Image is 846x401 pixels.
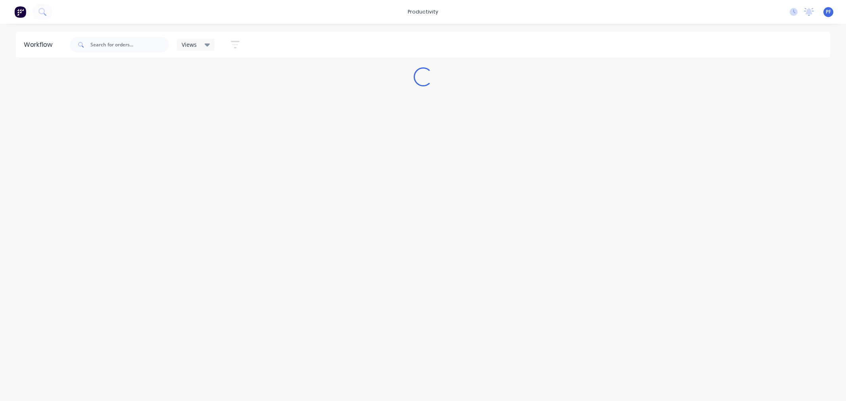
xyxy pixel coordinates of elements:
span: Views [182,40,197,49]
img: Factory [14,6,26,18]
input: Search for orders... [90,37,169,53]
div: Workflow [24,40,56,50]
span: PF [826,8,831,15]
div: productivity [404,6,442,18]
